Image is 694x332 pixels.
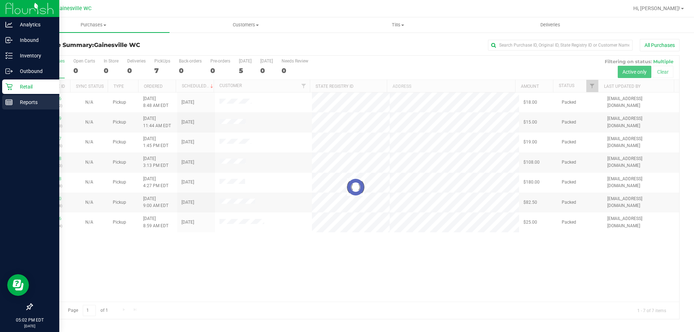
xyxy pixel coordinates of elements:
a: Purchases [17,17,170,33]
iframe: Resource center [7,274,29,296]
inline-svg: Reports [5,99,13,106]
p: Retail [13,82,56,91]
p: Inventory [13,51,56,60]
button: All Purchases [640,39,680,51]
span: Customers [170,22,321,28]
p: Analytics [13,20,56,29]
span: Gainesville WC [94,42,140,48]
p: 05:02 PM EDT [3,317,56,323]
h3: Purchase Summary: [32,42,248,48]
p: Outbound [13,67,56,76]
inline-svg: Retail [5,83,13,90]
input: Search Purchase ID, Original ID, State Registry ID or Customer Name... [488,40,633,51]
span: Deliveries [531,22,570,28]
p: [DATE] [3,323,56,329]
span: Hi, [PERSON_NAME]! [633,5,680,11]
span: Tills [322,22,474,28]
a: Customers [170,17,322,33]
inline-svg: Outbound [5,68,13,75]
inline-svg: Analytics [5,21,13,28]
p: Inbound [13,36,56,44]
a: Deliveries [474,17,626,33]
span: Gainesville WC [56,5,91,12]
inline-svg: Inventory [5,52,13,59]
p: Reports [13,98,56,107]
inline-svg: Inbound [5,36,13,44]
span: Purchases [17,22,170,28]
a: Tills [322,17,474,33]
